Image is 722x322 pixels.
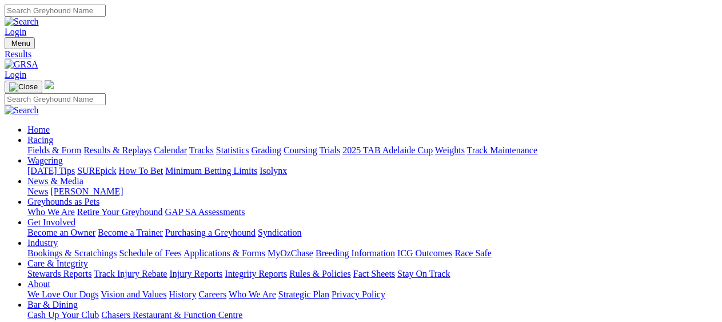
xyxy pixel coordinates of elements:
a: Applications & Forms [184,248,265,258]
a: History [169,289,196,299]
a: Minimum Betting Limits [165,166,257,176]
a: Race Safe [454,248,491,258]
a: Become a Trainer [98,228,163,237]
a: We Love Our Dogs [27,289,98,299]
a: News [27,186,48,196]
a: Tracks [189,145,214,155]
a: Results [5,49,717,59]
a: Bookings & Scratchings [27,248,117,258]
div: About [27,289,717,300]
a: Fields & Form [27,145,81,155]
a: Syndication [258,228,301,237]
a: Vision and Values [101,289,166,299]
a: Get Involved [27,217,75,227]
a: 2025 TAB Adelaide Cup [342,145,433,155]
div: Get Involved [27,228,717,238]
img: logo-grsa-white.png [45,80,54,89]
a: Rules & Policies [289,269,351,279]
img: Close [9,82,38,92]
div: Greyhounds as Pets [27,207,717,217]
a: Care & Integrity [27,259,88,268]
a: News & Media [27,176,83,186]
a: [DATE] Tips [27,166,75,176]
a: Industry [27,238,58,248]
input: Search [5,5,106,17]
div: News & Media [27,186,717,197]
a: ICG Outcomes [397,248,452,258]
a: Track Injury Rebate [94,269,167,279]
a: Trials [319,145,340,155]
a: Track Maintenance [467,145,537,155]
a: Injury Reports [169,269,222,279]
a: Results & Replays [83,145,151,155]
a: Greyhounds as Pets [27,197,99,206]
div: Racing [27,145,717,156]
a: Breeding Information [316,248,395,258]
img: Search [5,105,39,116]
a: Grading [252,145,281,155]
a: [PERSON_NAME] [50,186,123,196]
a: Careers [198,289,226,299]
a: Integrity Reports [225,269,287,279]
a: Login [5,70,26,79]
a: Wagering [27,156,63,165]
a: Bar & Dining [27,300,78,309]
a: Fact Sheets [353,269,395,279]
a: Retire Your Greyhound [77,207,163,217]
a: Calendar [154,145,187,155]
img: GRSA [5,59,38,70]
a: Statistics [216,145,249,155]
a: GAP SA Assessments [165,207,245,217]
input: Search [5,93,106,105]
a: SUREpick [77,166,116,176]
button: Toggle navigation [5,37,35,49]
a: Purchasing a Greyhound [165,228,256,237]
a: Stay On Track [397,269,450,279]
a: MyOzChase [268,248,313,258]
a: Coursing [284,145,317,155]
div: Bar & Dining [27,310,717,320]
a: Racing [27,135,53,145]
a: Home [27,125,50,134]
a: Stewards Reports [27,269,91,279]
a: Chasers Restaurant & Function Centre [101,310,242,320]
a: Cash Up Your Club [27,310,99,320]
a: Who We Are [27,207,75,217]
img: Search [5,17,39,27]
a: About [27,279,50,289]
a: Privacy Policy [332,289,385,299]
button: Toggle navigation [5,81,42,93]
a: Schedule of Fees [119,248,181,258]
a: Become an Owner [27,228,95,237]
a: Weights [435,145,465,155]
div: Wagering [27,166,717,176]
div: Industry [27,248,717,259]
span: Menu [11,39,30,47]
a: Login [5,27,26,37]
div: Care & Integrity [27,269,717,279]
a: Strategic Plan [278,289,329,299]
a: Isolynx [260,166,287,176]
a: Who We Are [229,289,276,299]
a: How To Bet [119,166,163,176]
